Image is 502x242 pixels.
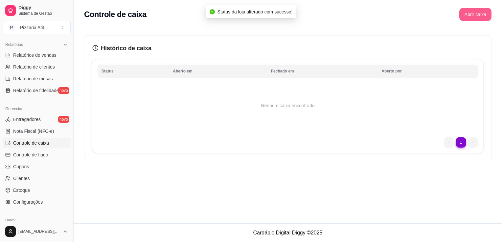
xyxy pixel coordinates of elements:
div: Diggy [3,215,71,226]
span: Relatório de fidelidade [13,87,59,94]
span: Sistema de Gestão [18,11,68,16]
a: Controle de caixa [3,138,71,148]
span: Status da loja alterado com sucesso! [217,9,293,14]
span: Controle de fiado [13,151,48,158]
a: Cupons [3,161,71,172]
td: Nenhum caixa encontrado [98,79,478,132]
span: Cupons [13,163,29,170]
th: Fechado em [267,65,378,78]
span: Relatórios de vendas [13,52,57,58]
a: Estoque [3,185,71,195]
div: Pizzaria Atit ... [20,24,48,31]
a: Controle de fiado [3,150,71,160]
span: Controle de caixa [13,140,49,146]
a: Relatório de fidelidadenovo [3,85,71,96]
li: pagination item 1 active [456,137,466,148]
button: Abrir caixa [459,8,491,21]
a: Relatórios de vendas [3,50,71,60]
span: Clientes [13,175,30,182]
span: history [92,45,98,51]
nav: pagination navigation [441,134,481,151]
span: Relatórios [5,42,23,47]
span: Relatório de mesas [13,75,53,82]
a: Relatório de clientes [3,62,71,72]
a: DiggySistema de Gestão [3,3,71,18]
span: Diggy [18,5,68,11]
th: Aberto por [377,65,478,78]
span: Estoque [13,187,30,193]
span: Configurações [13,199,43,205]
button: [EMAIL_ADDRESS][DOMAIN_NAME] [3,224,71,239]
span: Relatório de clientes [13,64,55,70]
footer: Cardápio Digital Diggy © 2025 [74,223,502,242]
span: [EMAIL_ADDRESS][DOMAIN_NAME] [18,229,60,234]
a: Nota Fiscal (NFC-e) [3,126,71,136]
div: Gerenciar [3,104,71,114]
th: Aberto em [169,65,267,78]
h3: Histórico de caixa [92,44,483,53]
th: Status [98,65,169,78]
button: Select a team [3,21,71,34]
span: P [8,24,15,31]
span: check-circle [210,9,215,14]
span: Entregadores [13,116,41,123]
a: Clientes [3,173,71,184]
span: Nota Fiscal (NFC-e) [13,128,54,134]
a: Entregadoresnovo [3,114,71,125]
h2: Controle de caixa [84,9,147,20]
a: Relatório de mesas [3,73,71,84]
a: Configurações [3,197,71,207]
